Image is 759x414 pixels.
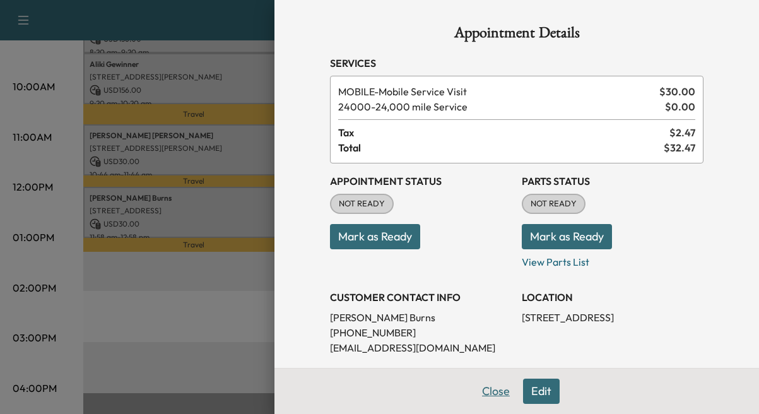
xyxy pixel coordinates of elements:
p: [PERSON_NAME] Burns [330,310,512,325]
p: [STREET_ADDRESS] [522,310,703,325]
p: [PHONE_NUMBER] [330,325,512,340]
button: Mark as Ready [522,224,612,249]
p: View Parts List [522,249,703,269]
h3: Appointment Status [330,174,512,189]
span: $ 0.00 [665,99,695,114]
p: [EMAIL_ADDRESS][DOMAIN_NAME] [330,340,512,355]
span: 24,000 mile Service [338,99,660,114]
span: Total [338,140,664,155]
h3: LOCATION [522,290,703,305]
h3: CUSTOMER CONTACT INFO [330,290,512,305]
span: $ 2.47 [669,125,695,140]
span: $ 32.47 [664,140,695,155]
h3: Services [330,56,703,71]
h1: Appointment Details [330,25,703,45]
button: Mark as Ready [330,224,420,249]
button: Edit [523,379,560,404]
button: Close [474,379,518,404]
h3: Parts Status [522,174,703,189]
span: Tax [338,125,669,140]
span: $ 30.00 [659,84,695,99]
span: NOT READY [331,198,392,210]
span: NOT READY [523,198,584,210]
span: Mobile Service Visit [338,84,654,99]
